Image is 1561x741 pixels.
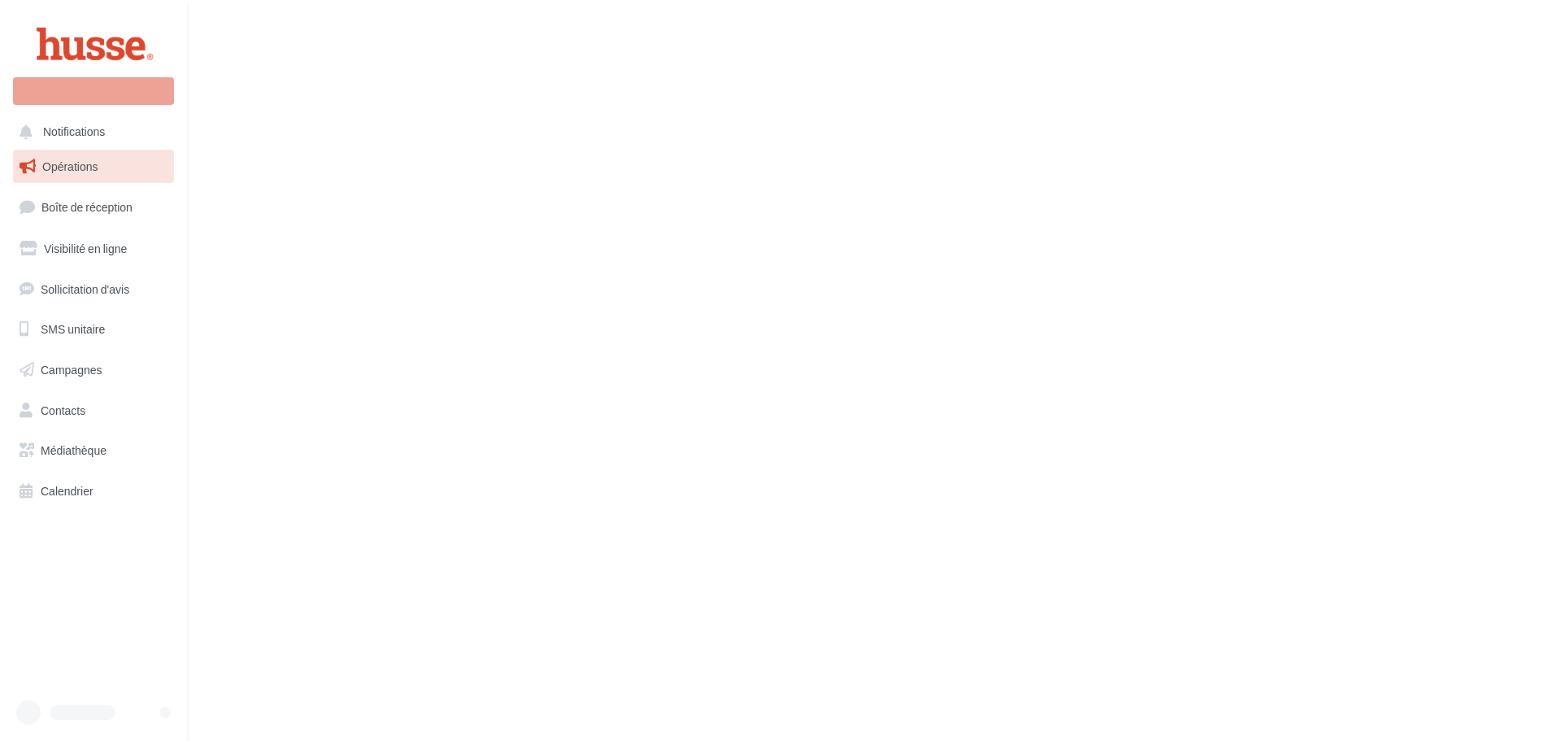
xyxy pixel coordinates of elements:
span: Calendrier [41,484,93,498]
span: Sollicitation d'avis [41,281,129,295]
span: Campagnes [41,363,102,377]
a: Visibilité en ligne [10,232,177,266]
div: Nouvelle campagne [13,77,174,105]
a: Boîte de réception [10,190,177,224]
a: SMS unitaire [10,312,177,347]
span: Contacts [41,403,85,417]
span: Visibilité en ligne [44,242,127,255]
a: Campagnes [10,353,177,387]
span: Notifications [43,125,105,139]
a: Médiathèque [10,434,177,468]
a: Sollicitation d'avis [10,272,177,307]
a: Opérations [10,150,177,184]
span: SMS unitaire [41,322,105,336]
span: Opérations [42,159,98,173]
span: Boîte de réception [41,200,133,214]
a: Calendrier [10,474,177,508]
a: Contacts [10,394,177,428]
span: Médiathèque [41,443,107,457]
